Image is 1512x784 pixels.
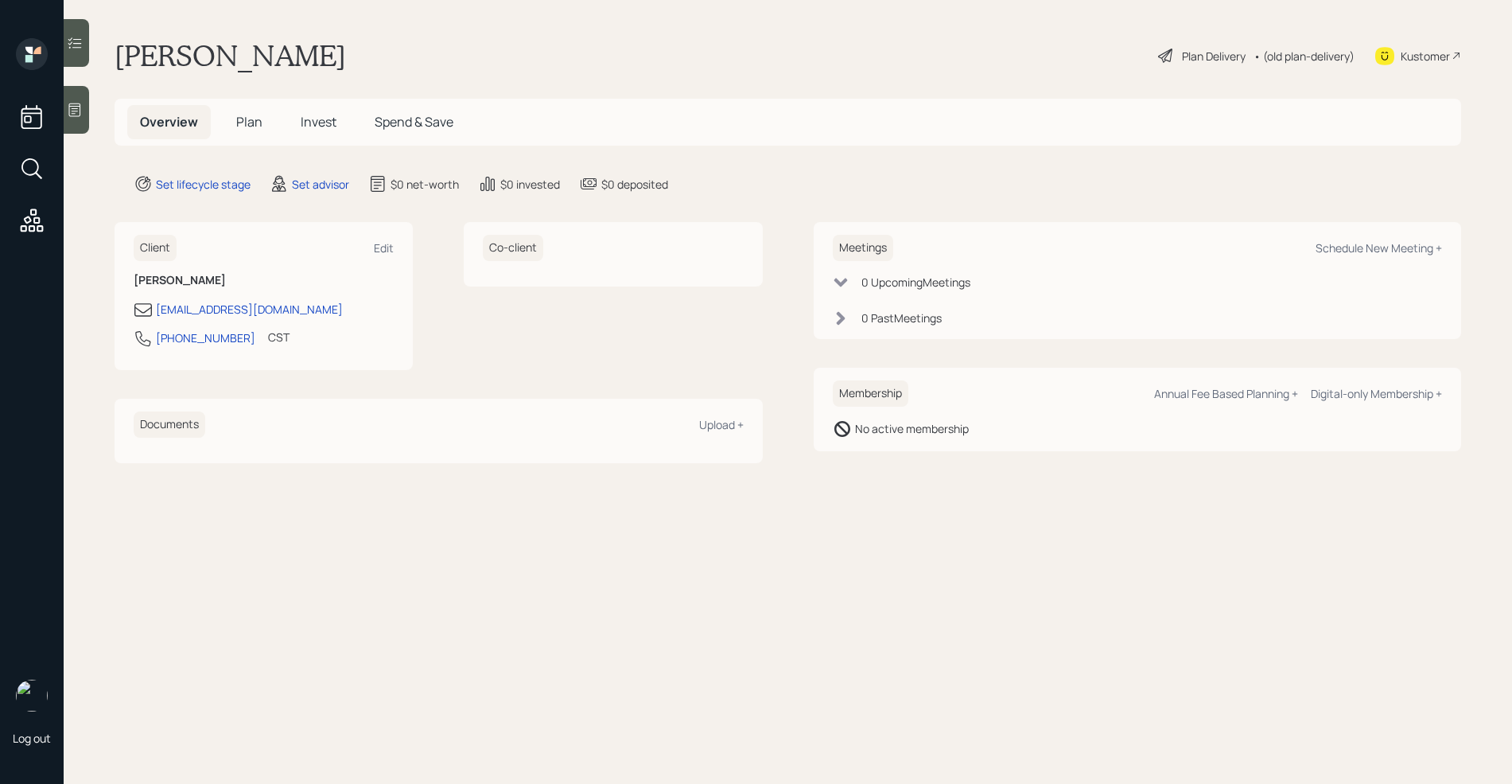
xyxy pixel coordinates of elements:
div: [EMAIL_ADDRESS][DOMAIN_NAME] [156,301,343,318]
h1: [PERSON_NAME] [115,38,346,73]
span: Spend & Save [375,113,453,131]
div: Schedule New Meeting + [1316,240,1442,255]
div: Set advisor [292,176,349,193]
img: retirable_logo.png [16,680,48,712]
h6: Membership [833,380,908,407]
div: Annual Fee Based Planning + [1154,386,1298,401]
div: 0 Past Meeting s [861,310,942,326]
div: Set lifecycle stage [156,176,251,193]
div: • (old plan-delivery) [1254,48,1355,64]
div: $0 net-worth [391,176,459,193]
div: Upload + [699,417,744,432]
span: Overview [140,113,198,131]
span: Plan [236,113,262,131]
h6: Meetings [833,235,893,261]
div: $0 deposited [601,176,668,193]
h6: Client [134,235,177,261]
div: No active membership [855,420,969,437]
h6: Documents [134,412,205,438]
span: Invest [301,113,336,131]
div: Plan Delivery [1182,48,1246,64]
div: 0 Upcoming Meeting s [861,274,970,291]
div: Digital-only Membership + [1311,386,1442,401]
div: Log out [13,731,51,746]
h6: [PERSON_NAME] [134,274,394,287]
div: $0 invested [500,176,560,193]
h6: Co-client [483,235,543,261]
div: [PHONE_NUMBER] [156,330,255,346]
div: Kustomer [1401,48,1450,64]
div: CST [268,329,290,345]
div: Edit [374,240,394,255]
